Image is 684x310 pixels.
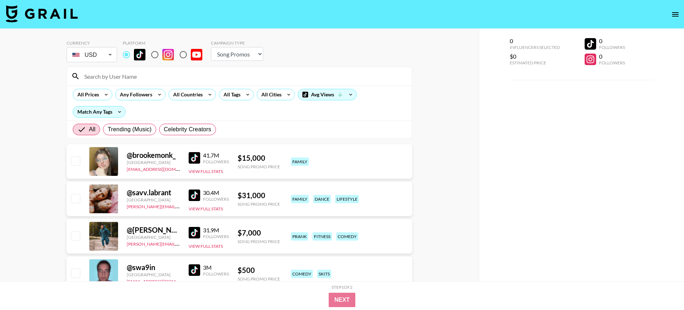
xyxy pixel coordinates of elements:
div: prank [291,232,308,241]
div: 30.4M [203,189,229,196]
button: Next [329,293,356,307]
div: lifestyle [335,195,359,203]
a: [EMAIL_ADDRESS][DOMAIN_NAME] [127,165,199,172]
div: $ 500 [238,266,280,275]
div: $0 [510,53,560,60]
div: comedy [336,232,358,241]
div: All Countries [169,89,204,100]
button: View Full Stats [189,243,223,249]
div: Followers [599,60,625,65]
img: TikTok [189,152,200,164]
div: Followers [203,234,229,239]
div: Step 1 of 2 [332,284,352,290]
div: comedy [291,270,313,278]
input: Search by User Name [80,70,408,82]
span: Celebrity Creators [164,125,211,134]
div: $ 31,000 [238,191,280,200]
div: Influencers Selected [510,45,560,50]
div: 31.9M [203,227,229,234]
div: $ 7,000 [238,228,280,237]
div: $ 15,000 [238,154,280,163]
button: View Full Stats [189,281,223,286]
a: [PERSON_NAME][EMAIL_ADDRESS][DOMAIN_NAME] [127,240,233,247]
img: TikTok [189,227,200,238]
div: [GEOGRAPHIC_DATA] [127,197,180,202]
a: [EMAIL_ADDRESS][DOMAIN_NAME] [127,277,199,284]
div: @ savv.labrant [127,188,180,197]
div: Avg Views [298,89,356,100]
div: Song Promo Price [238,201,280,207]
div: fitness [312,232,332,241]
a: [PERSON_NAME][EMAIL_ADDRESS][DOMAIN_NAME] [127,202,233,209]
div: [GEOGRAPHIC_DATA] [127,272,180,277]
button: View Full Stats [189,206,223,211]
div: 0 [599,37,625,45]
div: Platform [123,40,208,46]
img: TikTok [189,264,200,276]
div: All Tags [219,89,242,100]
button: open drawer [668,7,683,22]
div: @ brookemonk_ [127,151,180,160]
img: Grail Talent [6,5,78,22]
div: Followers [203,196,229,202]
div: 41.7M [203,152,229,159]
div: 0 [599,53,625,60]
span: Trending (Music) [108,125,152,134]
div: Any Followers [116,89,154,100]
div: Song Promo Price [238,164,280,169]
div: All Cities [257,89,283,100]
div: 0 [510,37,560,45]
button: View Full Stats [189,169,223,174]
div: All Prices [73,89,100,100]
div: Followers [203,159,229,164]
img: TikTok [189,190,200,201]
div: Currency [67,40,117,46]
div: @ swa9in [127,263,180,272]
img: YouTube [191,49,202,60]
div: [GEOGRAPHIC_DATA] [127,160,180,165]
div: skits [317,270,331,278]
div: USD [68,49,116,61]
div: Followers [203,271,229,277]
div: Estimated Price [510,60,560,65]
div: 3M [203,264,229,271]
div: Match Any Tags [73,106,125,117]
div: family [291,158,309,166]
div: Song Promo Price [238,276,280,282]
img: Instagram [162,49,174,60]
div: @ [PERSON_NAME].[PERSON_NAME] [127,225,180,234]
div: Campaign Type [211,40,263,46]
div: dance [313,195,331,203]
div: [GEOGRAPHIC_DATA] [127,234,180,240]
div: Followers [599,45,625,50]
iframe: Drift Widget Chat Controller [648,274,675,301]
div: family [291,195,309,203]
span: All [89,125,95,134]
div: Song Promo Price [238,239,280,244]
img: TikTok [134,49,145,60]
